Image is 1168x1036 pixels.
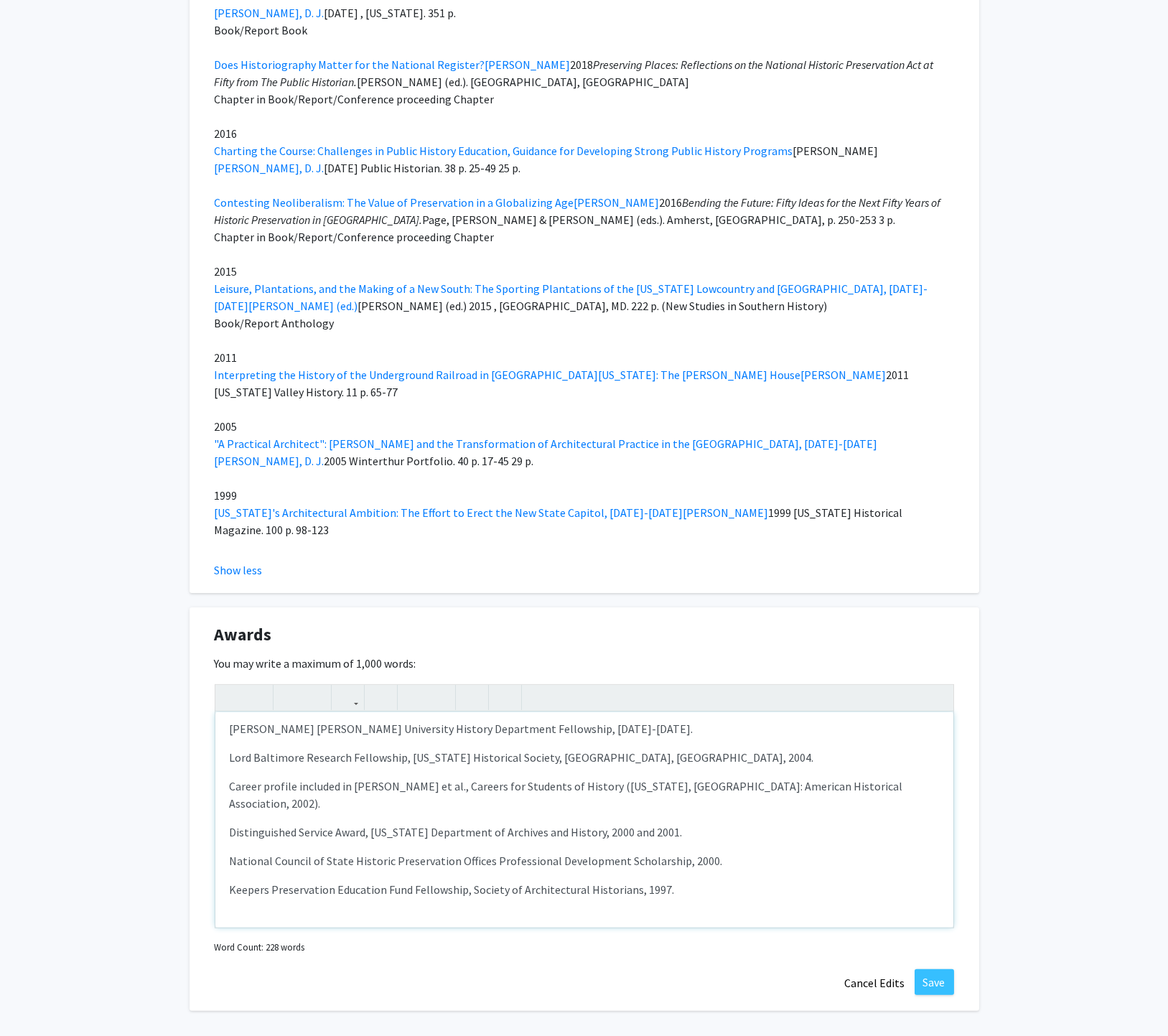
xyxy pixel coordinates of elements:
button: Link [335,685,360,710]
button: Insert horizontal rule [492,685,518,710]
button: Insert Image [368,685,393,710]
em: Bending the Future: Fifty Ideas for the Next Fifty Years of Historic Preservation in [GEOGRAPHIC_... [215,195,941,227]
a: Charting the Course: Challenges in Public History Education, Guidance for Developing Strong Publi... [215,144,793,158]
div: Note to users with screen readers: Please deactivate our accessibility plugin for this page as it... [215,712,953,928]
a: [PERSON_NAME], D. J. [215,161,324,175]
button: Remove format [459,685,485,710]
p: National Council of State Historic Preservation Offices Professional Development Scholarship, 2000. [230,852,939,869]
p: [PERSON_NAME] [PERSON_NAME] University History Department Fellowship, [DATE]-[DATE]. [230,720,939,737]
a: [PERSON_NAME] [574,195,660,210]
a: [PERSON_NAME] [485,57,571,72]
button: Cancel Edits [836,969,915,997]
a: Leisure, Plantations, and the Making of a New South: The Sporting Plantations of the [US_STATE] L... [215,281,928,313]
button: Superscript [277,685,302,710]
a: "A Practical Architect": [PERSON_NAME] and the Transformation of Architectural Practice in the [G... [215,437,878,451]
iframe: Chat [11,971,61,1025]
a: [PERSON_NAME] [683,505,769,520]
a: [PERSON_NAME], D. J. [215,454,324,468]
button: Unordered list [401,685,426,710]
a: Does Historiography Matter for the National Register? [215,57,485,72]
p: Career profile included in [PERSON_NAME] et al., Careers for Students of History ([US_STATE], [GE... [230,778,939,812]
a: [PERSON_NAME] [801,368,887,382]
button: Subscript [302,685,327,710]
em: Preserving Places: Reflections on the National Historic Preservation Act at Fifty from The Public... [215,57,934,89]
a: [PERSON_NAME], D. J. [215,6,324,20]
label: You may write a maximum of 1,000 words: [215,655,416,672]
small: Word Count: 228 words [215,941,305,954]
p: Keepers Preservation Education Fund Fellowship, Society of Architectural Historians, 1997. [230,881,939,898]
button: Emphasis (Ctrl + I) [244,685,269,710]
button: Show less [215,561,263,579]
p: Lord Baltimore Research Fellowship, [US_STATE] Historical Society, [GEOGRAPHIC_DATA], [GEOGRAPHIC... [230,749,939,766]
button: Fullscreen [925,685,950,710]
a: Interpreting the History of the Underground Railroad in [GEOGRAPHIC_DATA][US_STATE]: The [PERSON_... [215,368,801,382]
button: Strong (Ctrl + B) [219,685,244,710]
a: [PERSON_NAME] (ed.) [249,299,358,313]
p: Distinguished Service Award, [US_STATE] Department of Archives and History, 2000 and 2001. [230,823,939,841]
a: [US_STATE]'s Architectural Ambition: The Effort to Erect the New State Capitol, [DATE]-[DATE] [215,505,683,520]
a: Contesting Neoliberalism: The Value of Preservation in a Globalizing Age [215,195,574,210]
button: Ordered list [426,685,452,710]
span: Awards [215,622,272,648]
button: Save [915,969,954,995]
